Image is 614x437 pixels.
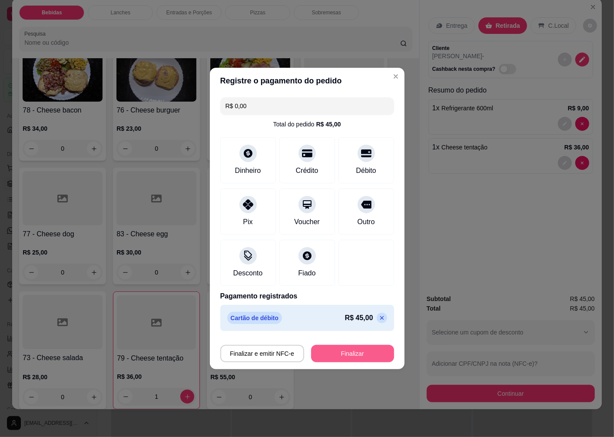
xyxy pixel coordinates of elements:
[243,217,252,227] div: Pix
[273,120,341,129] div: Total do pedido
[298,268,315,278] div: Fiado
[294,217,320,227] div: Voucher
[389,70,403,83] button: Close
[227,312,282,324] p: Cartão de débito
[345,313,373,323] p: R$ 45,00
[316,120,341,129] div: R$ 45,00
[210,68,405,94] header: Registre o pagamento do pedido
[220,345,304,362] button: Finalizar e emitir NFC-e
[226,97,389,115] input: Ex.: hambúrguer de cordeiro
[296,166,319,176] div: Crédito
[233,268,263,278] div: Desconto
[311,345,394,362] button: Finalizar
[235,166,261,176] div: Dinheiro
[356,166,376,176] div: Débito
[357,217,375,227] div: Outro
[220,291,394,301] p: Pagamento registrados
